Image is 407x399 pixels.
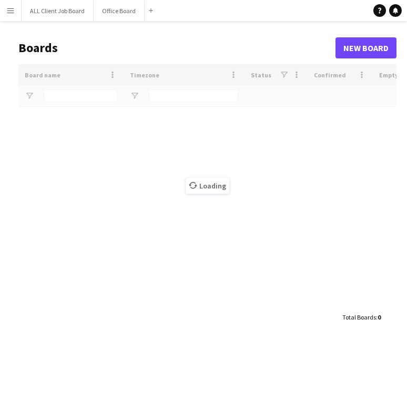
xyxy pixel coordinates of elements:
[342,307,381,327] div: :
[342,313,376,321] span: Total Boards
[335,37,396,58] a: New Board
[94,1,145,21] button: Office Board
[378,313,381,321] span: 0
[18,40,335,56] h1: Boards
[186,178,229,194] span: Loading
[22,1,94,21] button: ALL Client Job Board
